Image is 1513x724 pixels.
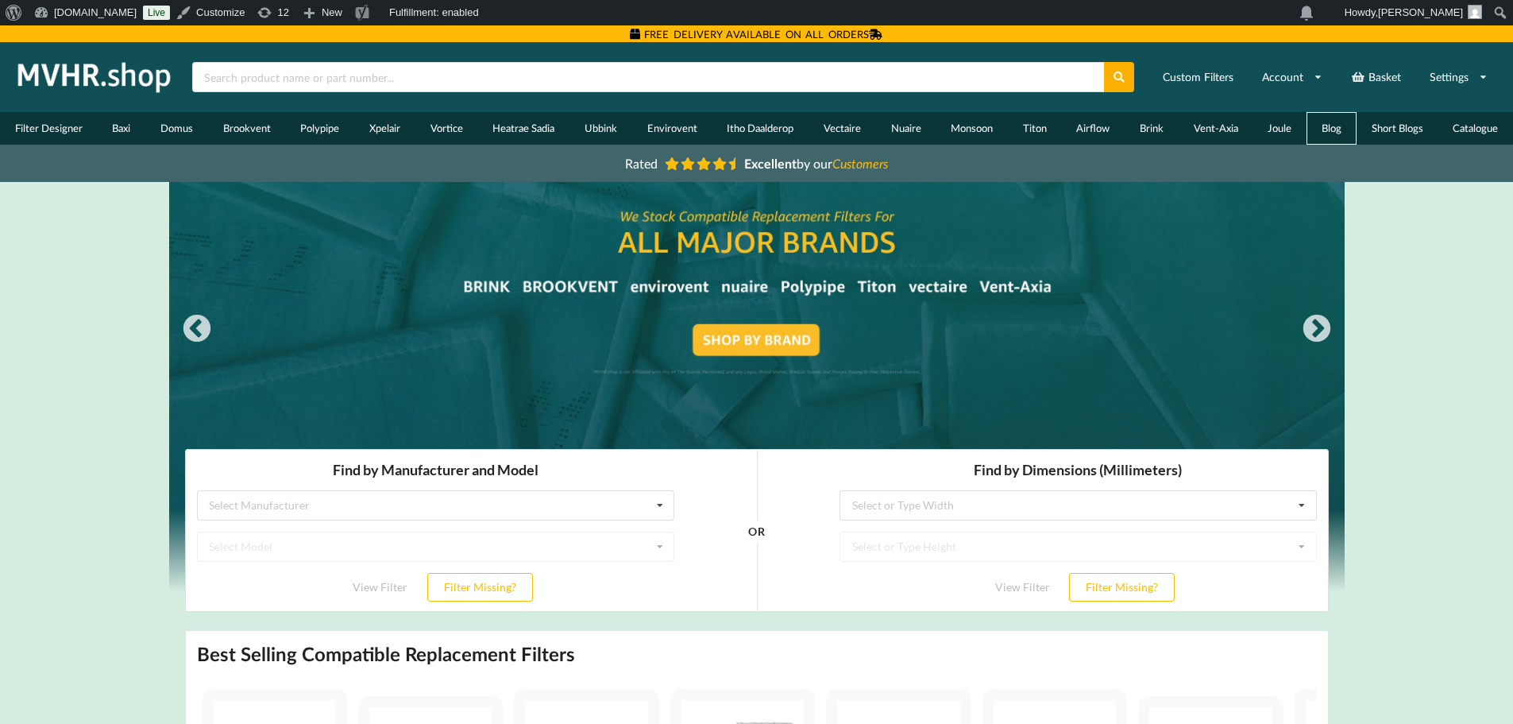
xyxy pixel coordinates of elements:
[145,112,208,145] a: Domus
[1341,63,1411,91] a: Basket
[242,124,348,153] button: Filter Missing?
[744,156,888,171] span: by our
[197,642,575,667] h2: Best Selling Compatible Replacement Filters
[1179,112,1253,145] a: Vent-Axia
[654,12,1132,30] h3: Find by Dimensions (Millimeters)
[1419,63,1498,91] a: Settings
[143,6,170,20] a: Live
[12,12,489,30] h3: Find by Manufacturer and Model
[667,51,769,62] div: Select or Type Width
[477,112,569,145] a: Heatrae Sadia
[354,112,415,145] a: Xpelair
[415,112,478,145] a: Vortice
[495,3,584,22] img: Views over 48 hours. Click for more Jetpack Stats.
[1253,112,1307,145] a: Joule
[569,112,632,145] a: Ubbink
[11,57,178,97] img: mvhr.shop.png
[563,83,580,165] div: OR
[98,112,146,145] a: Baxi
[632,112,712,145] a: Envirovent
[744,156,797,171] b: Excellent
[832,156,888,171] i: Customers
[192,62,1104,92] input: Search product name or part number...
[884,124,990,153] button: Filter Missing?
[625,156,658,171] span: Rated
[1125,112,1179,145] a: Brink
[1008,112,1062,145] a: Titon
[181,314,213,346] button: Previous
[24,51,125,62] div: Select Manufacturer
[1252,63,1333,91] a: Account
[712,112,809,145] a: Itho Daalderop
[1357,112,1438,145] a: Short Blogs
[286,112,355,145] a: Polypipe
[389,6,479,18] span: Fulfillment: enabled
[614,150,900,176] a: Rated Excellentby ourCustomers
[809,112,876,145] a: Vectaire
[936,112,1008,145] a: Monsoon
[1301,314,1333,346] button: Next
[1438,112,1513,145] a: Catalogue
[1152,63,1244,91] a: Custom Filters
[208,112,286,145] a: Brookvent
[1307,112,1357,145] a: Blog
[876,112,936,145] a: Nuaire
[1378,6,1463,18] span: [PERSON_NAME]
[1062,112,1125,145] a: Airflow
